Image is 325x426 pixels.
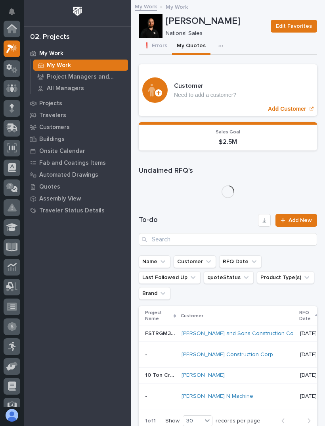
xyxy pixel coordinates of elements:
[182,372,225,379] a: [PERSON_NAME]
[24,121,131,133] a: Customers
[172,38,210,55] button: My Quotes
[181,312,203,320] p: Customer
[39,148,85,155] p: Onsite Calendar
[24,193,131,204] a: Assembly View
[145,329,177,337] p: FSTRGM3 Crane System
[139,255,170,268] button: Name
[145,350,149,358] p: -
[271,20,317,33] button: Edit Favorites
[289,218,312,223] span: Add New
[139,166,317,176] h1: Unclaimed RFQ's
[296,417,317,424] button: Next
[145,391,149,400] p: -
[39,195,81,202] p: Assembly View
[31,71,131,82] a: Project Managers and Engineers
[10,8,20,21] div: Notifications
[139,64,317,116] a: Add Customer
[4,3,20,20] button: Notifications
[166,2,188,11] p: My Work
[47,73,125,81] p: Project Managers and Engineers
[216,130,240,135] span: Sales Goal
[39,172,98,179] p: Automated Drawings
[4,407,20,424] button: users-avatar
[47,85,84,92] p: All Managers
[39,112,66,119] p: Travelers
[300,330,317,337] p: [DATE]
[24,204,131,216] a: Traveler Status Details
[143,138,312,146] p: $2.5M
[139,287,170,300] button: Brand
[275,214,317,227] a: Add New
[70,4,85,19] img: Workspace Logo
[24,109,131,121] a: Travelers
[139,216,255,225] h1: To-do
[182,330,294,337] a: [PERSON_NAME] and Sons Construction Co
[139,271,201,284] button: Last Followed Up
[39,124,70,131] p: Customers
[145,370,177,379] p: 10 Ton Crane System
[145,308,172,323] p: Project Name
[165,418,180,424] p: Show
[39,160,106,167] p: Fab and Coatings Items
[39,136,65,143] p: Buildings
[24,181,131,193] a: Quotes
[24,97,131,109] a: Projects
[24,157,131,169] a: Fab and Coatings Items
[300,351,317,358] p: [DATE]
[216,418,260,424] p: records per page
[24,169,131,181] a: Automated Drawings
[219,255,262,268] button: RFQ Date
[182,393,253,400] a: [PERSON_NAME] N Machine
[135,2,157,11] a: My Work
[39,50,63,57] p: My Work
[183,416,202,426] div: 30
[204,271,254,284] button: quoteStatus
[24,133,131,145] a: Buildings
[166,15,264,27] p: [PERSON_NAME]
[276,21,312,31] span: Edit Favorites
[300,393,317,400] p: [DATE]
[31,83,131,94] a: All Managers
[257,271,314,284] button: Product Type(s)
[139,233,317,246] input: Search
[24,145,131,157] a: Onsite Calendar
[39,183,60,191] p: Quotes
[299,308,313,323] p: RFQ Date
[275,417,296,424] button: Back
[139,38,172,55] button: ❗ Errors
[30,33,70,42] div: 02. Projects
[39,100,62,107] p: Projects
[24,47,131,59] a: My Work
[39,207,105,214] p: Traveler Status Details
[268,106,306,112] p: Add Customer
[31,60,131,71] a: My Work
[182,351,273,358] a: [PERSON_NAME] Construction Corp
[47,62,71,69] p: My Work
[166,30,261,37] p: National Sales
[174,255,216,268] button: Customer
[300,372,317,379] p: [DATE]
